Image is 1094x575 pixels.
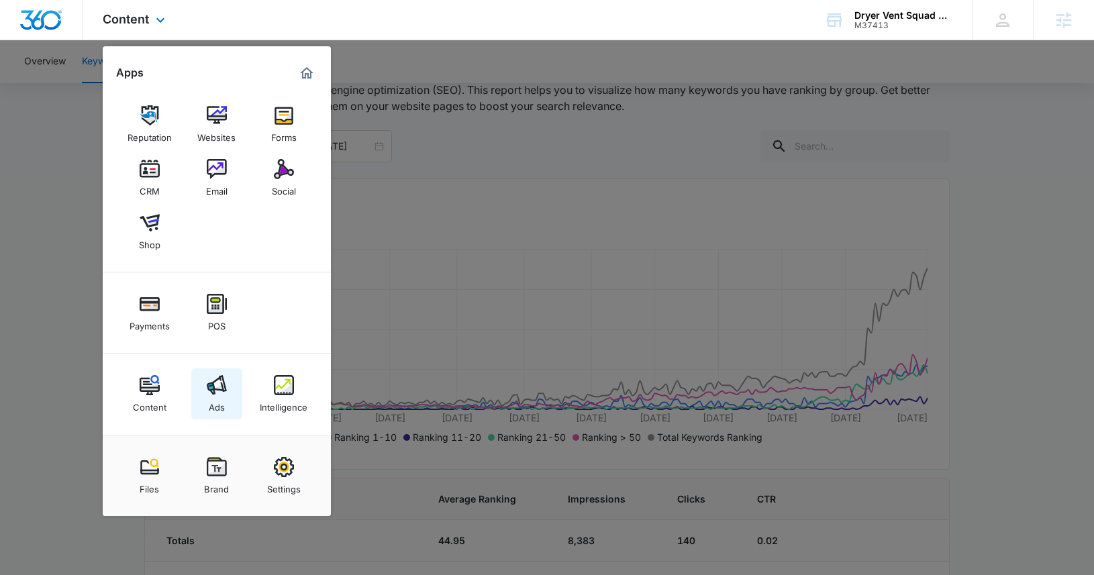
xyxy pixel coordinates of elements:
[130,314,170,331] div: Payments
[209,395,225,413] div: Ads
[140,179,160,197] div: CRM
[139,233,160,250] div: Shop
[296,62,317,84] a: Marketing 360® Dashboard
[124,99,175,150] a: Reputation
[124,206,175,257] a: Shop
[191,287,242,338] a: POS
[208,314,226,331] div: POS
[124,368,175,419] a: Content
[191,368,242,419] a: Ads
[124,152,175,203] a: CRM
[140,477,159,494] div: Files
[197,125,236,143] div: Websites
[128,125,172,143] div: Reputation
[191,450,242,501] a: Brand
[204,477,229,494] div: Brand
[206,179,228,197] div: Email
[116,66,144,79] h2: Apps
[103,12,149,26] span: Content
[191,99,242,150] a: Websites
[133,395,166,413] div: Content
[258,99,309,150] a: Forms
[854,21,952,30] div: account id
[191,152,242,203] a: Email
[854,10,952,21] div: account name
[272,179,296,197] div: Social
[258,450,309,501] a: Settings
[124,287,175,338] a: Payments
[258,152,309,203] a: Social
[267,477,301,494] div: Settings
[258,368,309,419] a: Intelligence
[271,125,297,143] div: Forms
[124,450,175,501] a: Files
[260,395,307,413] div: Intelligence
